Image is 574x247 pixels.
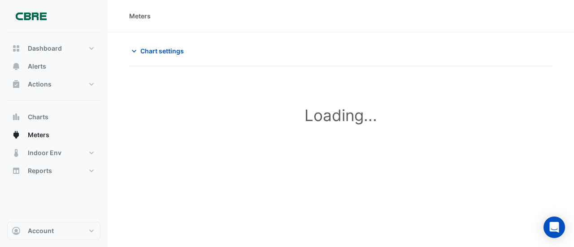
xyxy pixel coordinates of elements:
[7,57,100,75] button: Alerts
[28,130,49,139] span: Meters
[7,75,100,93] button: Actions
[28,166,52,175] span: Reports
[7,144,100,162] button: Indoor Env
[12,62,21,71] app-icon: Alerts
[7,162,100,180] button: Reports
[28,44,62,53] span: Dashboard
[28,80,52,89] span: Actions
[12,148,21,157] app-icon: Indoor Env
[140,46,184,56] span: Chart settings
[11,7,51,25] img: Company Logo
[129,11,151,21] div: Meters
[7,126,100,144] button: Meters
[7,39,100,57] button: Dashboard
[143,106,538,125] h1: Loading...
[7,108,100,126] button: Charts
[12,113,21,121] app-icon: Charts
[7,222,100,240] button: Account
[28,226,54,235] span: Account
[28,62,46,71] span: Alerts
[12,80,21,89] app-icon: Actions
[12,130,21,139] app-icon: Meters
[28,113,48,121] span: Charts
[28,148,61,157] span: Indoor Env
[129,43,190,59] button: Chart settings
[12,166,21,175] app-icon: Reports
[544,217,565,238] div: Open Intercom Messenger
[12,44,21,53] app-icon: Dashboard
